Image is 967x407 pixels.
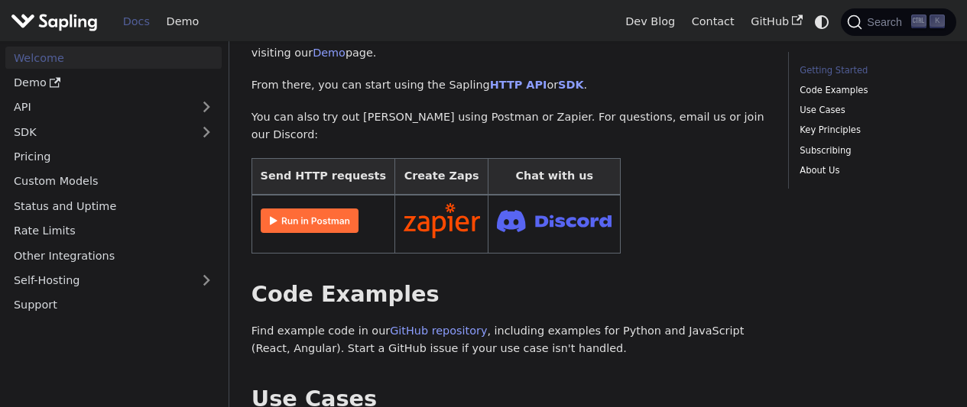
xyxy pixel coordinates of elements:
a: Support [5,294,222,316]
a: GitHub repository [390,325,487,337]
a: Custom Models [5,170,222,192]
kbd: K [930,15,945,28]
a: Other Integrations [5,244,222,266]
button: Switch between dark and light mode (currently system mode) [811,11,833,33]
p: From there, you can start using the Sapling or . [251,76,766,95]
th: Chat with us [488,159,621,195]
p: Get started by . You can see some of these capabilities by visiting our page. [251,26,766,63]
a: Subscribing [800,144,939,158]
a: Getting Started [800,63,939,78]
a: GitHub [742,10,810,34]
a: Sapling.ai [11,11,103,33]
a: About Us [800,163,939,178]
a: Demo [313,47,346,59]
th: Send HTTP requests [251,159,394,195]
a: Pricing [5,146,222,168]
a: Key Principles [800,123,939,137]
button: Search (Ctrl+K) [841,8,956,36]
a: SDK [5,121,191,143]
a: Rate Limits [5,220,222,242]
a: Status and Uptime [5,195,222,217]
a: HTTP API [490,79,547,91]
a: API [5,96,191,118]
a: Code Examples [800,83,939,98]
a: Demo [158,10,207,34]
img: Join Discord [497,205,612,237]
a: SDK [558,79,583,91]
th: Create Zaps [394,159,488,195]
p: Find example code in our , including examples for Python and JavaScript (React, Angular). Start a... [251,322,766,359]
a: Demo [5,72,222,94]
button: Expand sidebar category 'SDK' [191,121,222,143]
button: Expand sidebar category 'API' [191,96,222,118]
a: Dev Blog [617,10,683,34]
a: Self-Hosting [5,270,222,292]
p: You can also try out [PERSON_NAME] using Postman or Zapier. For questions, email us or join our D... [251,108,766,145]
a: Contact [683,10,743,34]
a: Docs [115,10,158,34]
h2: Code Examples [251,281,766,308]
img: Connect in Zapier [404,203,480,238]
span: Search [862,16,911,28]
img: Run in Postman [261,208,359,233]
a: Welcome [5,47,222,69]
a: Use Cases [800,103,939,118]
img: Sapling.ai [11,11,98,33]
